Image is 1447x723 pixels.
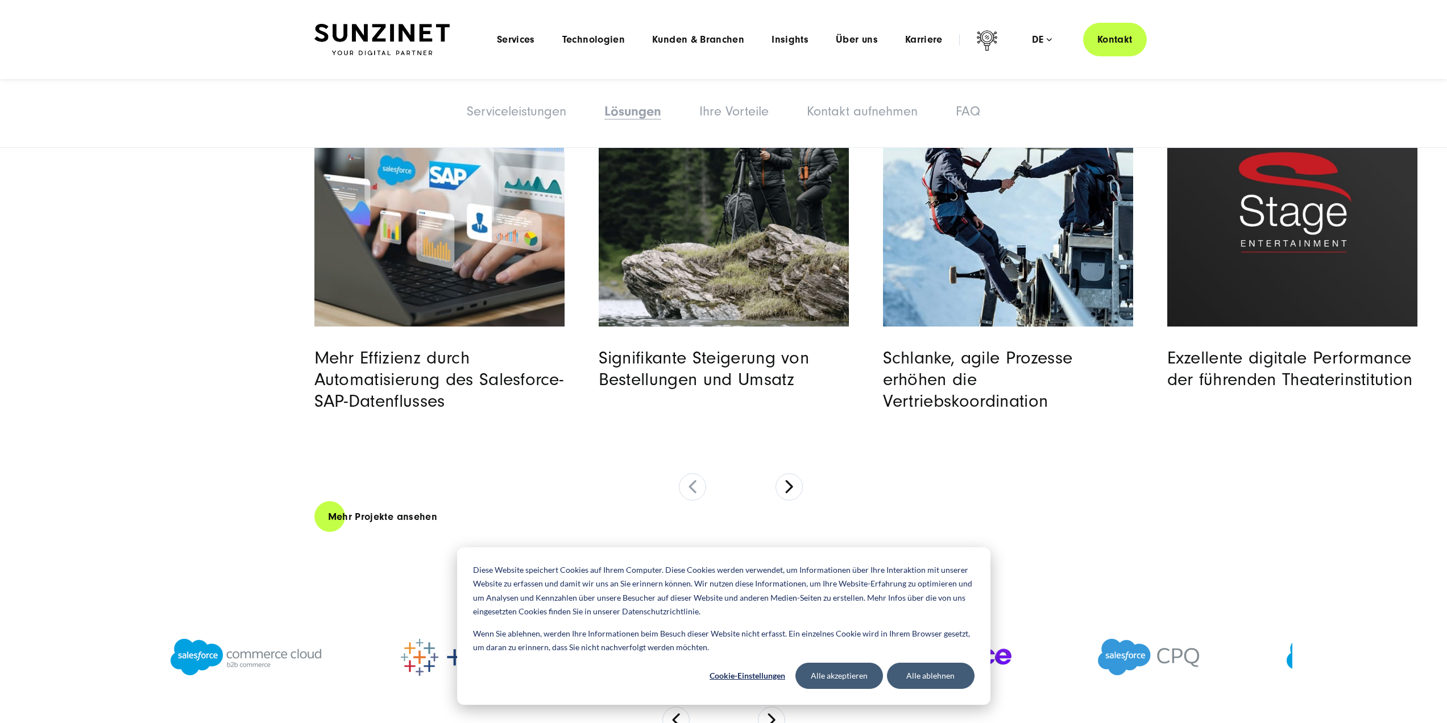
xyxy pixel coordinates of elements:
a: Karriere [905,34,943,46]
a: Kunden & Branchen [652,34,744,46]
a: Read full post: Schöffel Pro | Salesforce Sales Cloud Beratung & Implementierung | SUNZINET [883,76,1133,327]
p: Diese Website speichert Cookies auf Ihrem Computer. Diese Cookies werden verwendet, um Informatio... [473,563,975,619]
a: Signifikante Steigerung von Bestellungen und Umsatz [599,348,810,390]
a: FAQ [956,104,980,119]
img: Bosch Digital - Salesforce SAP Integration und Automatisierung - Digitalagentur für Systemintegra... [312,73,567,329]
button: Cookie-Einstellungen [704,663,791,689]
a: Read full post: Stage Entertainment [1167,76,1417,327]
a: Serviceleistungen [467,104,566,119]
button: Alle akzeptieren [795,663,883,689]
p: Wenn Sie ablehnen, werden Ihre Informationen beim Besuch dieser Website nicht erfasst. Ein einzel... [473,627,975,655]
a: Mehr Effizienz durch Automatisierung des Salesforce-SAP-Datenflusses [314,348,564,411]
button: Alle ablehnen [887,663,975,689]
a: Lösungen [604,104,661,119]
img: Salesforce CPQ Agentur - Salesforce agentur für salesforce beratung und implementierung SUNZINET [1091,639,1207,675]
img: SUNZINET Full Service Digital Agentur [314,24,450,56]
a: Kontakt aufnehmen [807,104,918,119]
a: Mehr Projekte ansehen [314,501,451,533]
a: Technologien [562,34,625,46]
a: Ihre Vorteile [699,104,769,119]
a: Services [497,34,535,46]
img: Salesforce Tableau CRM Agentur - Salesforce agentur für salesforce beratung und implementierung S... [401,639,579,676]
a: Kontakt [1083,23,1147,56]
a: Read full post: SWAROVSKI-OPTIK AG & Co KG. [599,76,849,327]
a: Exzellente digitale Performance der führenden Theaterinstitution [1167,348,1413,390]
a: Insights [772,34,809,46]
div: de [1032,34,1052,46]
img: Salesforce Service Cloud Agentur - Salesforce agentur für salesforce beratung und implementierung... [1287,639,1418,675]
div: Cookie banner [457,547,990,705]
a: Featured image: Bosch Digital - Salesforce SAP Integration und Automatisierung - Digitalagentur f... [314,76,565,327]
a: Über uns [836,34,878,46]
img: Salesforce B2B Commerce Cloud Agentur - Salesforce agentur für salesforce beratung und implementi... [171,639,321,675]
a: Schlanke, agile Prozesse erhöhen die Vertriebskoordination [883,348,1073,411]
